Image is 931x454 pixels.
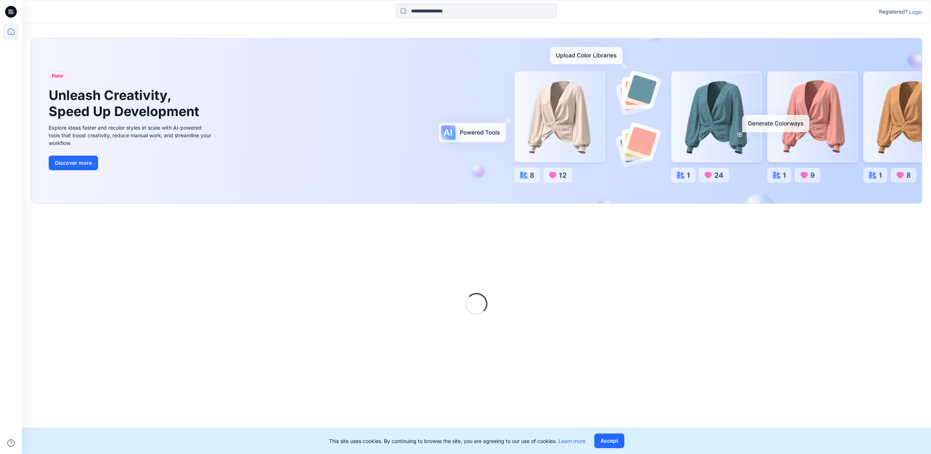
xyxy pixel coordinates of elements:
[594,433,624,448] button: Accept
[49,124,213,147] div: Explore ideas faster and recolor styles at scale with AI-powered tools that boost creativity, red...
[49,156,213,170] a: Discover more
[879,7,908,16] p: Registered?
[909,8,922,16] p: Login
[49,156,98,170] button: Discover more
[52,71,63,80] span: New
[49,88,202,119] h1: Unleash Creativity, Speed Up Development
[329,437,586,445] p: This site uses cookies. By continuing to browse the site, you are agreeing to our use of cookies.
[558,438,586,444] a: Learn more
